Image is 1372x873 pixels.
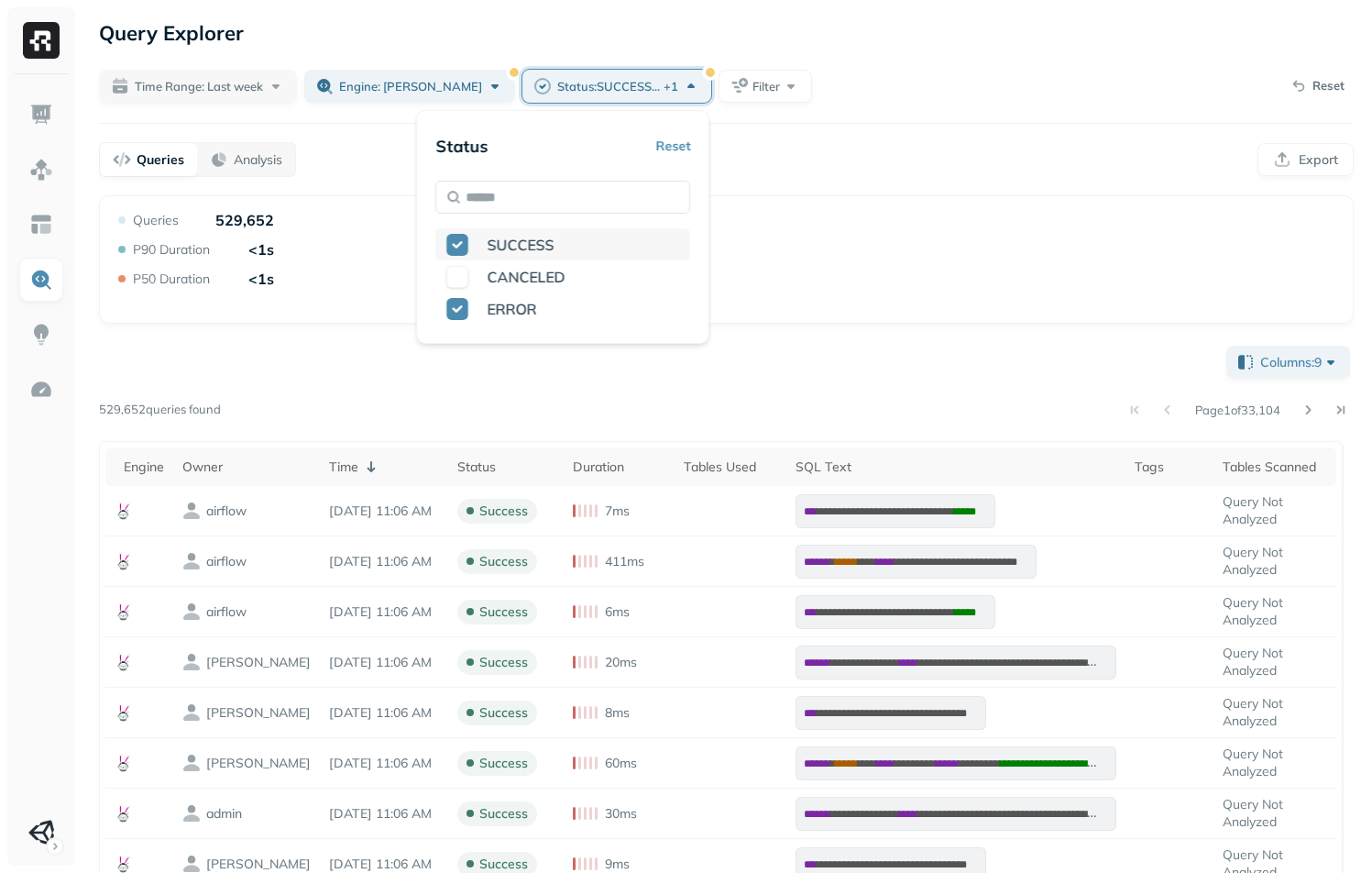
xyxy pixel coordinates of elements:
p: success [479,503,528,520]
p: airflow [206,503,247,520]
img: Ryft [23,22,60,59]
p: Query Not Analyzed [1223,544,1328,579]
button: Reset [1281,72,1354,101]
span: Time Range: Last week [135,78,263,95]
p: success [479,856,528,873]
p: Page 1 of 33,104 [1195,402,1280,418]
img: Asset Explorer [29,213,53,237]
div: Duration [573,459,665,476]
p: airflow [206,553,247,570]
div: SQL Text [796,459,1116,476]
p: Query Not Analyzed [1223,746,1328,780]
img: Insights [29,323,53,347]
p: Sep 18, 2025 11:06 AM [329,704,439,722]
div: Status [457,459,554,476]
p: Sep 18, 2025 11:06 AM [329,603,439,621]
p: P50 Duration [133,271,210,288]
p: success [479,755,528,772]
p: trino [206,856,311,873]
span: Engine: [PERSON_NAME] [339,78,482,95]
p: Sep 18, 2025 11:06 AM [329,755,439,772]
span: Filter [752,78,780,95]
span: + 1 [664,78,678,95]
button: Engine: [PERSON_NAME] [304,70,515,103]
div: Tables Used [684,459,777,476]
p: 30ms [605,805,637,823]
p: 6ms [605,603,630,621]
div: Engine [124,459,164,476]
span: Columns: 9 [1260,353,1340,371]
p: Query Not Analyzed [1223,695,1328,730]
div: Owner [182,459,311,476]
span: Status : SUCCESS ... [557,78,660,95]
p: Query Not Analyzed [1223,594,1328,629]
p: success [479,805,528,823]
div: Tables Scanned [1223,459,1328,476]
p: 60ms [605,755,637,772]
div: Time [329,456,439,478]
div: Tags [1135,459,1204,476]
p: airflow [206,603,247,621]
p: Query Explorer [99,17,244,50]
p: P90 Duration [133,241,210,259]
p: Sep 18, 2025 11:06 AM [329,654,439,671]
button: Columns:9 [1226,346,1350,379]
p: 20ms [605,654,637,671]
p: <1s [248,240,274,259]
p: success [479,704,528,722]
img: Query Explorer [29,268,53,292]
span: ERROR [487,300,536,318]
button: Status:SUCCESS...+1 [522,70,711,103]
button: Filter [719,70,812,103]
p: Sep 18, 2025 11:06 AM [329,503,439,520]
p: trino [206,704,311,722]
p: success [479,553,528,570]
p: Queries [137,151,184,169]
p: success [479,603,528,621]
p: Queries [133,212,179,229]
img: Unity [28,820,54,845]
p: Sep 18, 2025 11:06 AM [329,856,439,873]
span: CANCELED [487,268,565,286]
p: Sep 18, 2025 11:06 AM [329,553,439,570]
p: trino [206,654,311,671]
p: Sep 18, 2025 11:06 AM [329,805,439,823]
p: Query Not Analyzed [1223,645,1328,680]
p: success [479,654,528,671]
p: trino [206,755,311,772]
button: Reset [655,129,690,162]
img: Dashboard [29,103,53,127]
p: Analysis [234,151,282,169]
span: SUCCESS [487,236,554,254]
p: 7ms [605,503,630,520]
img: Assets [29,158,53,182]
button: Export [1257,143,1354,176]
p: Status [435,136,488,157]
button: Time Range: Last week [99,70,297,103]
p: 9ms [605,856,630,873]
p: Query Not Analyzed [1223,796,1328,831]
p: admin [206,805,242,823]
p: 529,652 [215,211,274,229]
p: 8ms [605,704,630,722]
p: <1s [248,270,274,288]
img: Optimization [29,378,53,402]
p: 529,652 queries found [99,401,221,419]
p: 411ms [605,553,644,570]
p: Reset [1312,77,1345,95]
p: Query Not Analyzed [1223,493,1328,528]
